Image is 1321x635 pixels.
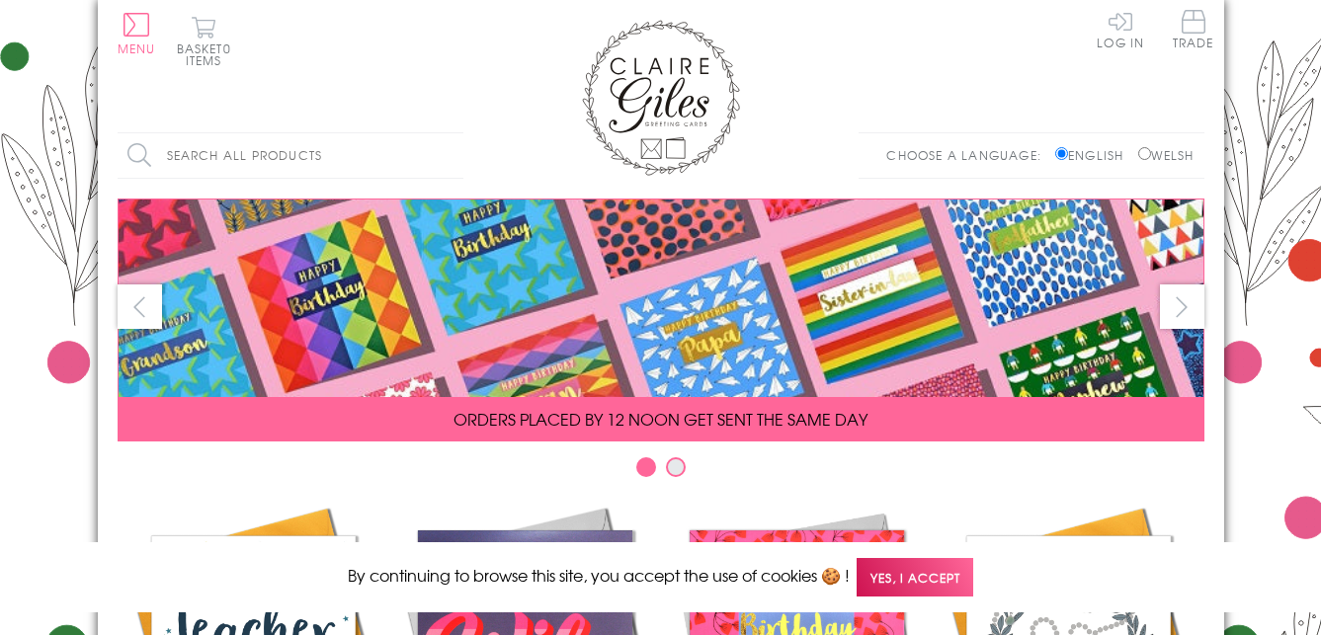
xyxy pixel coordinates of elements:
button: next [1160,284,1204,329]
span: Trade [1173,10,1214,48]
button: Menu [118,13,156,54]
a: Trade [1173,10,1214,52]
label: English [1055,146,1133,164]
input: English [1055,147,1068,160]
label: Welsh [1138,146,1195,164]
button: Carousel Page 2 [666,457,686,477]
button: Carousel Page 1 (Current Slide) [636,457,656,477]
p: Choose a language: [886,146,1051,164]
input: Welsh [1138,147,1151,160]
input: Search [444,133,463,178]
button: prev [118,284,162,329]
button: Basket0 items [177,16,231,66]
span: Menu [118,40,156,57]
img: Claire Giles Greetings Cards [582,20,740,176]
span: 0 items [186,40,231,69]
span: Yes, I accept [857,558,973,596]
input: Search all products [118,133,463,178]
a: Log In [1097,10,1144,48]
span: ORDERS PLACED BY 12 NOON GET SENT THE SAME DAY [454,407,867,431]
div: Carousel Pagination [118,456,1204,487]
